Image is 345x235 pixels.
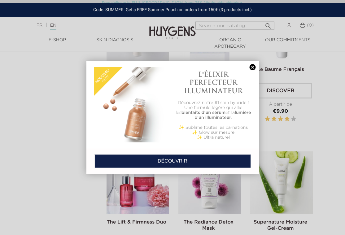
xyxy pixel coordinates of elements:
h1: L'ÉLIXIR PERFECTEUR ILLUMINATEUR [176,70,251,95]
a: DÉCOUVRIR [94,154,251,168]
p: ✨ Glow sur mesure [176,130,251,135]
b: bienfaits d'un sérum [181,111,226,115]
p: ✨ Sublime toutes les carnations [176,125,251,130]
p: ✨ Ultra naturel [176,135,251,140]
p: Découvrez notre #1 soin hybride ! Une formule légère qui allie les et la . [176,100,251,120]
b: lumière d'un illuminateur [194,111,251,120]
